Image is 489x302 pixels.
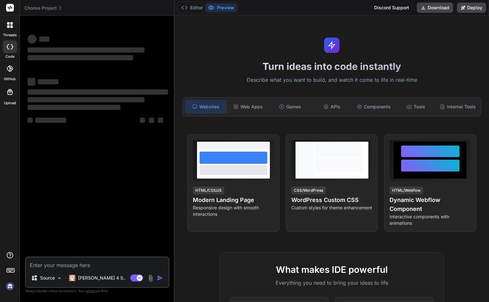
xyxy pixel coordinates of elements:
button: Deploy [457,3,486,13]
label: Upload [4,100,16,106]
h4: WordPress Custom CSS [291,196,373,205]
span: Choose Project [24,5,63,11]
img: Pick Models [57,275,62,281]
div: Components [354,100,394,113]
span: ‌ [28,55,133,60]
p: Everything you need to bring your ideas to life [230,279,433,287]
span: ‌ [28,97,144,102]
span: ‌ [149,118,154,123]
span: ‌ [38,79,58,84]
h1: Turn ideas into code instantly [178,61,485,72]
button: Preview [205,3,237,12]
span: ‌ [28,118,33,123]
span: ‌ [28,89,168,95]
button: Editor [179,3,205,12]
span: ‌ [35,118,66,123]
span: ‌ [28,47,144,53]
div: APIs [312,100,352,113]
div: HTML/CSS/JS [193,187,224,194]
div: CSS/WordPress [291,187,326,194]
span: ‌ [158,118,163,123]
span: privacy [86,289,98,293]
div: Tools [395,100,436,113]
p: Describe what you want to build, and watch it come to life in real-time [178,76,485,84]
img: signin [4,281,15,292]
p: Responsive design with smooth interactions [193,205,274,217]
div: Web Apps [228,100,269,113]
p: Always double-check its answers. Your in Bind [25,288,169,294]
div: HTML/Webflow [390,187,423,194]
span: ‌ [28,35,37,44]
span: ‌ [39,37,49,42]
button: Download [417,3,453,13]
label: GitHub [4,76,16,82]
h2: What makes IDE powerful [230,263,433,276]
div: Games [270,100,311,113]
span: ‌ [28,78,35,86]
div: Websites [185,100,227,113]
h4: Modern Landing Page [193,196,274,205]
p: Interactive components with animations [390,214,471,226]
label: code [5,54,14,59]
span: ‌ [140,118,145,123]
label: threads [3,32,17,38]
img: attachment [147,274,154,282]
p: Custom styles for theme enhancement [291,205,373,211]
p: Source [40,275,55,281]
div: Internal Tools [437,100,478,113]
span: ‌ [28,105,120,110]
img: Claude 4 Sonnet [69,275,75,281]
div: Discord Support [370,3,413,13]
h4: Dynamic Webflow Component [390,196,471,214]
img: icon [157,275,163,281]
p: [PERSON_NAME] 4 S.. [78,275,126,281]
